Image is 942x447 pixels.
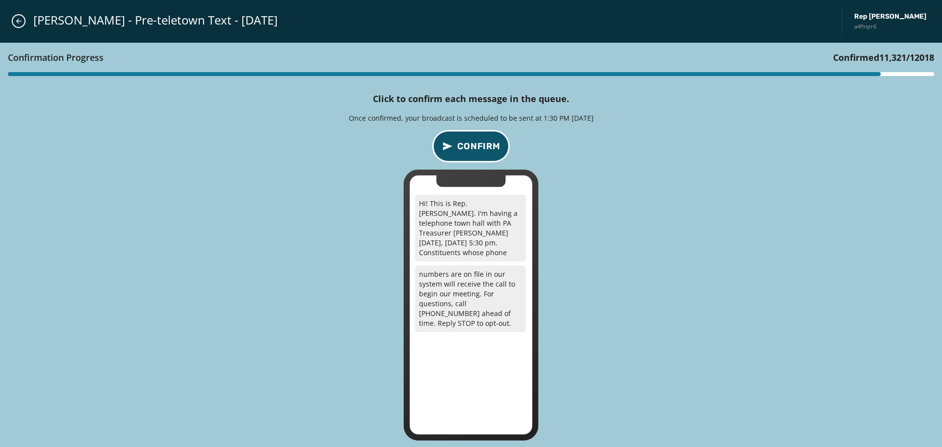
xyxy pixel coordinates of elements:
[833,51,934,64] h3: Confirmed / 12018
[433,131,509,161] button: confirm-p2p-message-button
[373,92,569,105] h4: Click to confirm each message in the queue.
[879,52,906,63] span: 11,321
[415,265,526,332] p: numbers are on file in our system will receive the call to begin our meeting. For questions, call...
[415,195,526,262] p: Hi! This is Rep. [PERSON_NAME]. I'm having a telephone town hall with PA Treasurer [PERSON_NAME] ...
[33,12,278,28] span: [PERSON_NAME] - Pre-teletown Text - [DATE]
[854,12,926,22] span: Rep [PERSON_NAME]
[457,139,500,153] span: Confirm
[349,113,594,123] p: Once confirmed, your broadcast is scheduled to be sent at 1:30 PM [DATE]
[854,23,926,31] span: a4fhqtr6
